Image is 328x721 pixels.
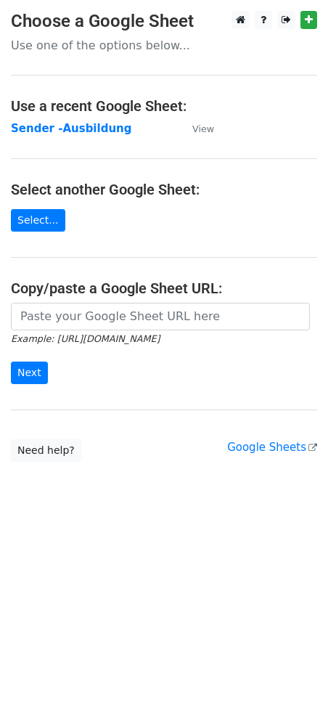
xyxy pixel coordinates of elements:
small: View [192,123,214,134]
a: Sender -Ausbildung [11,122,131,135]
input: Next [11,362,48,384]
p: Use one of the options below... [11,38,317,53]
h4: Copy/paste a Google Sheet URL: [11,280,317,297]
h4: Use a recent Google Sheet: [11,97,317,115]
input: Paste your Google Sheet URL here [11,303,310,330]
a: View [178,122,214,135]
a: Need help? [11,439,81,462]
h4: Select another Google Sheet: [11,181,317,198]
a: Select... [11,209,65,232]
h3: Choose a Google Sheet [11,11,317,32]
a: Google Sheets [227,441,317,454]
small: Example: [URL][DOMAIN_NAME] [11,333,160,344]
